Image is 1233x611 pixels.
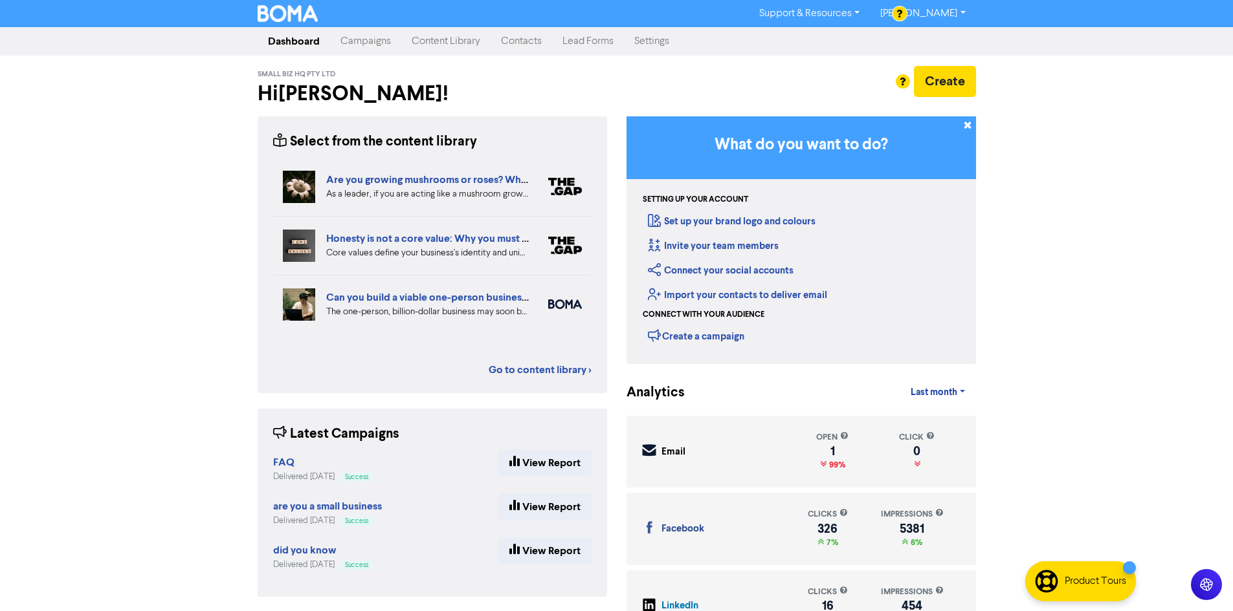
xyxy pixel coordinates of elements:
a: FAQ [273,458,294,468]
span: Last month [911,387,957,398]
a: View Report [498,493,592,520]
iframe: Chat Widget [1071,471,1233,611]
a: [PERSON_NAME] [870,3,975,24]
a: Are you growing mushrooms or roses? Why you should lead like a gardener, not a grower [326,173,735,186]
span: Success [345,474,368,480]
div: impressions [881,586,944,598]
a: Set up your brand logo and colours [648,215,816,228]
a: did you know [273,546,337,556]
div: Delivered [DATE] [273,515,382,527]
div: Connect with your audience [643,309,764,321]
div: 16 [808,601,848,611]
span: Success [345,518,368,524]
h3: What do you want to do? [646,136,957,155]
div: Email [661,445,685,460]
span: Success [345,562,368,568]
div: clicks [808,508,848,520]
div: 5381 [881,524,944,534]
div: Facebook [661,522,704,537]
strong: did you know [273,544,337,557]
div: open [816,431,849,444]
a: Contacts [491,28,552,54]
div: 326 [808,524,848,534]
div: Core values define your business's identity and uniqueness. Focusing on distinct values that refl... [326,246,529,260]
div: Setting up your account [643,194,748,206]
a: View Report [498,449,592,477]
a: Can you build a viable one-person business? [326,291,531,304]
div: clicks [808,586,848,598]
div: click [899,431,935,444]
div: Delivered [DATE] [273,559,373,571]
a: Settings [624,28,680,54]
div: 1 [816,446,849,456]
div: Delivered [DATE] [273,471,373,483]
button: Create [914,66,976,97]
a: Content Library [401,28,491,54]
div: The one-person, billion-dollar business may soon become a reality. But what are the pros and cons... [326,305,529,319]
div: Select from the content library [273,132,477,152]
a: Campaigns [330,28,401,54]
a: Honesty is not a core value: Why you must dare to stand out [326,232,601,245]
a: Last month [900,380,975,405]
div: Getting Started in BOMA [627,116,976,364]
a: View Report [498,537,592,564]
strong: are you a small business [273,500,382,513]
strong: FAQ [273,456,294,469]
img: boma [548,299,582,309]
img: thegap [548,178,582,195]
div: 0 [899,446,935,456]
div: Create a campaign [648,326,744,345]
h2: Hi [PERSON_NAME] ! [258,81,607,106]
a: Dashboard [258,28,330,54]
a: are you a small business [273,502,382,512]
img: thegap [548,237,582,254]
div: 454 [881,601,944,611]
div: As a leader, if you are acting like a mushroom grower you’re unlikely to have a clear plan yourse... [326,188,529,201]
a: Support & Resources [749,3,870,24]
span: Small Biz HQ Pty Ltd [258,70,335,79]
a: Lead Forms [552,28,624,54]
div: Latest Campaigns [273,424,399,444]
div: Analytics [627,383,669,403]
img: BOMA Logo [258,5,318,22]
span: 6% [908,537,922,548]
a: Connect your social accounts [648,264,794,277]
div: impressions [881,508,944,520]
a: Go to content library > [489,362,592,378]
a: Import your contacts to deliver email [648,289,827,301]
a: Invite your team members [648,240,779,252]
span: 99% [827,460,845,470]
span: 7% [824,537,838,548]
